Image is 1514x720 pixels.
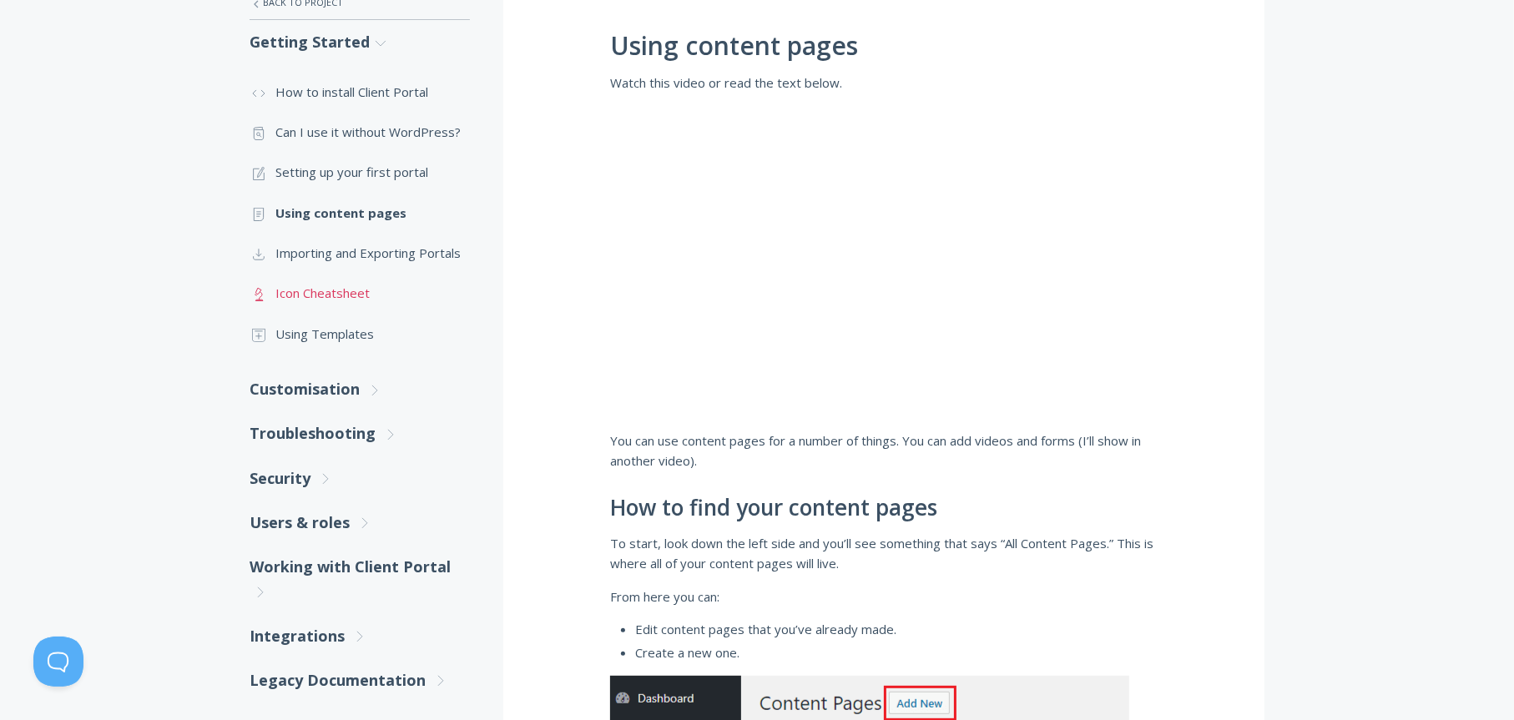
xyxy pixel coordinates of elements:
[250,193,470,233] a: Using content pages
[610,535,1153,571] span: To start, look down the left side and you’ll see something that says “All Content Pages.” This is...
[250,367,470,411] a: Customisation
[250,411,470,456] a: Troubleshooting
[250,614,470,658] a: Integrations
[610,496,1158,521] h2: How to find your content pages
[250,112,470,152] a: Can I use it without WordPress?
[33,637,83,687] iframe: Toggle Customer Support
[250,152,470,192] a: Setting up your first portal
[250,456,470,501] a: Security
[610,105,1158,405] iframe: Using Content Pages
[250,72,470,112] a: How to install Client Portal
[610,32,1158,60] h1: Using content pages
[635,621,896,637] span: Edit content pages that you’ve already made.
[250,314,470,354] a: Using Templates
[635,644,739,661] span: Create a new one.
[250,20,470,64] a: Getting Started
[250,501,470,545] a: Users & roles
[610,432,1141,469] span: You can use content pages for a number of things. You can add videos and forms (I’ll show in anot...
[250,273,470,313] a: Icon Cheatsheet
[250,658,470,702] a: Legacy Documentation
[610,588,719,605] span: From here you can:
[610,73,1158,93] p: Watch this video or read the text below.
[250,545,470,614] a: Working with Client Portal
[250,233,470,273] a: Importing and Exporting Portals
